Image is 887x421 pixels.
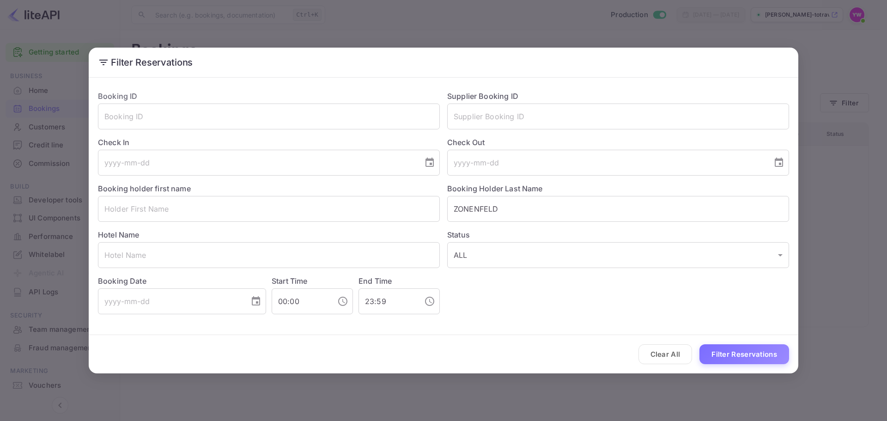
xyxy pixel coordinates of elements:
[98,137,440,148] label: Check In
[272,288,330,314] input: hh:mm
[98,184,191,193] label: Booking holder first name
[98,275,266,287] label: Booking Date
[420,292,439,311] button: Choose time, selected time is 11:59 PM
[358,276,392,286] label: End Time
[447,92,518,101] label: Supplier Booking ID
[334,292,352,311] button: Choose time, selected time is 12:00 AM
[247,292,265,311] button: Choose date
[98,150,417,176] input: yyyy-mm-dd
[699,344,789,364] button: Filter Reservations
[447,104,789,129] input: Supplier Booking ID
[98,104,440,129] input: Booking ID
[447,150,766,176] input: yyyy-mm-dd
[98,92,138,101] label: Booking ID
[770,153,788,172] button: Choose date
[98,196,440,222] input: Holder First Name
[98,242,440,268] input: Hotel Name
[638,344,693,364] button: Clear All
[98,230,140,239] label: Hotel Name
[358,288,417,314] input: hh:mm
[420,153,439,172] button: Choose date
[98,288,243,314] input: yyyy-mm-dd
[447,184,543,193] label: Booking Holder Last Name
[89,48,798,77] h2: Filter Reservations
[272,276,308,286] label: Start Time
[447,242,789,268] div: ALL
[447,196,789,222] input: Holder Last Name
[447,137,789,148] label: Check Out
[447,229,789,240] label: Status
